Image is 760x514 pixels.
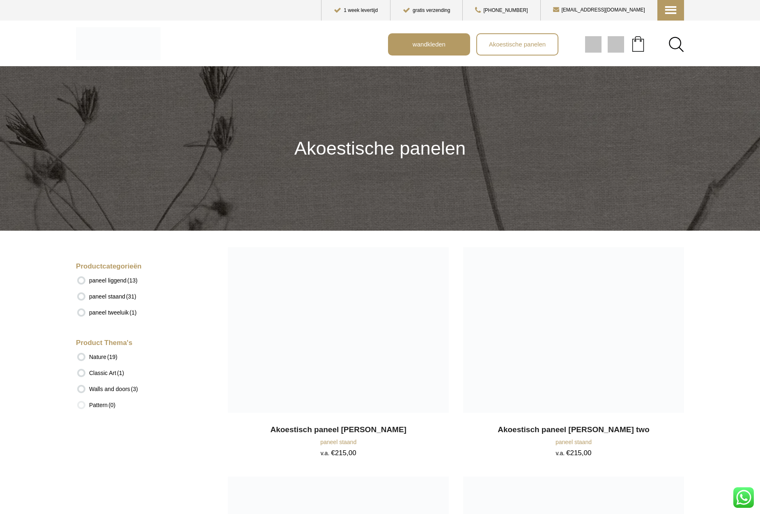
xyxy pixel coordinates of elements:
img: Akoestisch Paneel Vase Brown Two [463,247,684,413]
bdi: 215,00 [331,449,356,457]
img: gif;base64,R0lGODdhAQABAPAAAMPDwwAAACwAAAAAAQABAAACAkQBADs= [608,36,624,53]
span: € [331,449,335,457]
label: Walls and doors [89,382,138,396]
a: Your cart [624,33,652,54]
span: Akoestische panelen [294,138,466,159]
img: gif;base64,R0lGODdhAQABAPAAAMPDwwAAACwAAAAAAQABAAACAkQBADs= [585,36,602,53]
a: Akoestisch paneel [PERSON_NAME] two [463,424,684,435]
img: Kleedup [76,27,161,60]
span: v.a. [321,450,330,456]
h4: Product Thema's [76,338,197,348]
a: Akoestische panelen [477,34,558,55]
span: (13) [127,277,138,284]
a: paneel staand [556,439,592,445]
label: paneel liggend [89,273,138,287]
label: Classic Art [89,366,124,380]
nav: Main menu [388,33,690,56]
span: Akoestische panelen [484,37,550,51]
span: € [566,449,570,457]
a: Search [668,37,684,52]
bdi: 215,00 [566,449,591,457]
span: (31) [126,293,136,300]
label: Pattern [89,398,115,412]
img: Akoestisch Paneel Vase Brown [228,247,449,413]
label: paneel staand [89,289,136,303]
h4: Productcategorieën [76,262,197,271]
label: paneel tweeluik [89,306,137,320]
span: (19) [107,354,117,360]
a: wandkleden [389,34,469,55]
span: (3) [131,386,138,392]
span: (0) [108,402,115,408]
a: paneel staand [320,439,356,445]
span: (1) [117,370,124,376]
span: wandkleden [408,37,450,51]
span: v.a. [556,450,565,456]
label: Nature [89,350,117,364]
span: (1) [130,309,137,316]
a: Akoestisch paneel [PERSON_NAME] [228,424,449,435]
